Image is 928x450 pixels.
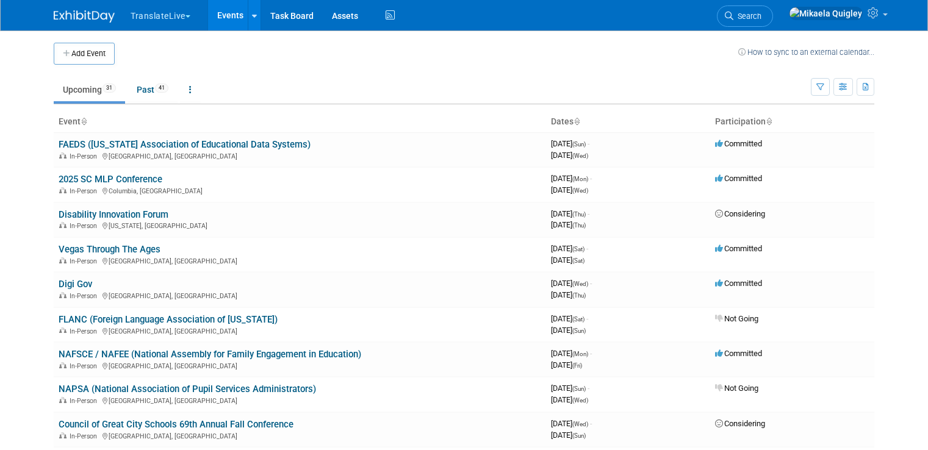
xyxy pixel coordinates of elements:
img: In-Person Event [59,152,67,159]
span: [DATE] [551,384,589,393]
span: (Thu) [572,292,586,299]
span: Committed [715,349,762,358]
img: In-Person Event [59,292,67,298]
a: Upcoming31 [54,78,125,101]
div: [GEOGRAPHIC_DATA], [GEOGRAPHIC_DATA] [59,395,541,405]
span: In-Person [70,432,101,440]
div: [GEOGRAPHIC_DATA], [GEOGRAPHIC_DATA] [59,430,541,440]
a: Disability Innovation Forum [59,209,168,220]
div: [US_STATE], [GEOGRAPHIC_DATA] [59,220,541,230]
span: [DATE] [551,349,592,358]
div: [GEOGRAPHIC_DATA], [GEOGRAPHIC_DATA] [59,151,541,160]
img: In-Person Event [59,327,67,334]
th: Dates [546,112,710,132]
span: [DATE] [551,430,586,440]
a: Past41 [128,78,178,101]
span: (Wed) [572,152,588,159]
span: - [588,384,589,393]
img: In-Person Event [59,362,67,368]
span: Committed [715,279,762,288]
span: Not Going [715,384,758,393]
div: [GEOGRAPHIC_DATA], [GEOGRAPHIC_DATA] [59,255,541,265]
span: Not Going [715,314,758,323]
span: (Sun) [572,141,586,148]
span: In-Person [70,362,101,370]
span: - [590,349,592,358]
a: Sort by Start Date [574,116,580,126]
span: In-Person [70,187,101,195]
span: [DATE] [551,220,586,229]
span: [DATE] [551,290,586,299]
a: Sort by Event Name [81,116,87,126]
span: In-Person [70,152,101,160]
th: Event [54,112,546,132]
span: In-Person [70,222,101,230]
span: [DATE] [551,360,582,370]
button: Add Event [54,43,115,65]
span: (Sun) [572,327,586,334]
a: Sort by Participation Type [766,116,772,126]
span: [DATE] [551,139,589,148]
div: Columbia, [GEOGRAPHIC_DATA] [59,185,541,195]
img: Mikaela Quigley [789,7,863,20]
div: [GEOGRAPHIC_DATA], [GEOGRAPHIC_DATA] [59,360,541,370]
img: In-Person Event [59,432,67,438]
a: NAPSA (National Association of Pupil Services Administrators) [59,384,316,395]
span: - [590,279,592,288]
span: Committed [715,139,762,148]
span: (Wed) [572,187,588,194]
span: (Thu) [572,211,586,218]
span: [DATE] [551,244,588,253]
span: Committed [715,244,762,253]
span: (Sat) [572,257,584,264]
span: [DATE] [551,395,588,404]
span: [DATE] [551,279,592,288]
span: (Mon) [572,176,588,182]
span: (Sat) [572,246,584,252]
span: [DATE] [551,419,592,428]
img: In-Person Event [59,222,67,228]
a: 2025 SC MLP Conference [59,174,162,185]
a: FAEDS ([US_STATE] Association of Educational Data Systems) [59,139,311,150]
div: [GEOGRAPHIC_DATA], [GEOGRAPHIC_DATA] [59,290,541,300]
span: In-Person [70,292,101,300]
img: In-Person Event [59,257,67,263]
span: [DATE] [551,209,589,218]
span: (Wed) [572,280,588,287]
span: Considering [715,209,765,218]
span: (Thu) [572,222,586,229]
span: [DATE] [551,326,586,335]
img: In-Person Event [59,187,67,193]
img: In-Person Event [59,397,67,403]
a: Vegas Through The Ages [59,244,160,255]
span: (Sun) [572,432,586,439]
span: [DATE] [551,255,584,265]
th: Participation [710,112,874,132]
a: Digi Gov [59,279,92,290]
span: 41 [155,84,168,93]
span: In-Person [70,327,101,335]
a: Council of Great City Schools 69th Annual Fall Conference [59,419,293,430]
img: ExhibitDay [54,10,115,23]
span: Search [733,12,761,21]
span: (Wed) [572,397,588,404]
span: 31 [103,84,116,93]
span: - [588,209,589,218]
a: FLANC (Foreign Language Association of [US_STATE]) [59,314,278,325]
span: (Wed) [572,421,588,427]
span: In-Person [70,257,101,265]
span: In-Person [70,397,101,405]
span: (Sat) [572,316,584,323]
a: NAFSCE / NAFEE (National Assembly for Family Engagement in Education) [59,349,361,360]
span: [DATE] [551,185,588,195]
span: [DATE] [551,151,588,160]
a: Search [717,5,773,27]
span: Committed [715,174,762,183]
span: - [590,174,592,183]
span: (Mon) [572,351,588,357]
span: [DATE] [551,174,592,183]
span: - [588,139,589,148]
span: - [586,244,588,253]
span: (Fri) [572,362,582,369]
span: - [586,314,588,323]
